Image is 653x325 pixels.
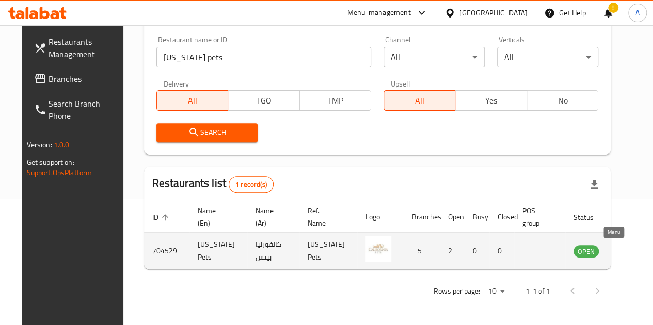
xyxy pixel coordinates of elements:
td: 0 [489,233,514,269]
span: TMP [304,93,368,108]
th: Open [440,201,465,233]
div: Menu-management [347,7,411,19]
div: Rows per page: [484,284,508,299]
span: POS group [522,204,553,229]
a: Restaurants Management [26,29,131,66]
span: 1 record(s) [229,180,273,190]
div: All [497,47,598,67]
button: All [156,90,229,111]
span: Restaurants Management [49,36,122,60]
span: Version: [27,138,52,151]
div: All [384,47,485,67]
span: Yes [459,93,523,108]
a: Branches [26,66,131,91]
th: Logo [357,201,404,233]
span: All [388,93,452,108]
span: OPEN [574,246,599,258]
input: Search for restaurant name or ID.. [156,47,371,67]
button: No [527,90,599,111]
span: All [161,93,225,108]
button: TMP [299,90,372,111]
th: Closed [489,201,514,233]
p: 1-1 of 1 [525,285,550,298]
p: Rows per page: [433,285,480,298]
label: Upsell [391,80,410,87]
a: Search Branch Phone [26,91,131,128]
td: 0 [465,233,489,269]
span: Ref. Name [308,204,345,229]
div: [GEOGRAPHIC_DATA] [459,7,528,19]
th: Branches [404,201,440,233]
span: Status [574,211,607,224]
div: Export file [582,172,607,197]
span: Search Branch Phone [49,97,122,122]
th: Busy [465,201,489,233]
span: TGO [232,93,296,108]
span: A [635,7,640,19]
span: Name (Ar) [256,204,287,229]
td: كالفورنيا بيتس [247,233,299,269]
h2: Restaurants list [152,176,274,193]
span: No [531,93,595,108]
span: Name (En) [198,204,235,229]
span: Get support on: [27,156,74,169]
label: Delivery [164,80,189,87]
button: TGO [228,90,300,111]
div: Total records count [229,176,274,193]
td: 5 [404,233,440,269]
span: Branches [49,73,122,85]
img: California Pets [365,236,391,262]
h2: Restaurant search [156,11,599,27]
td: 704529 [144,233,189,269]
button: Search [156,123,258,142]
button: All [384,90,456,111]
span: ID [152,211,172,224]
td: 2 [440,233,465,269]
a: Support.OpsPlatform [27,166,92,179]
button: Yes [455,90,527,111]
span: Search [165,126,249,139]
span: 1.0.0 [54,138,70,151]
td: [US_STATE] Pets [189,233,247,269]
td: [US_STATE] Pets [299,233,357,269]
